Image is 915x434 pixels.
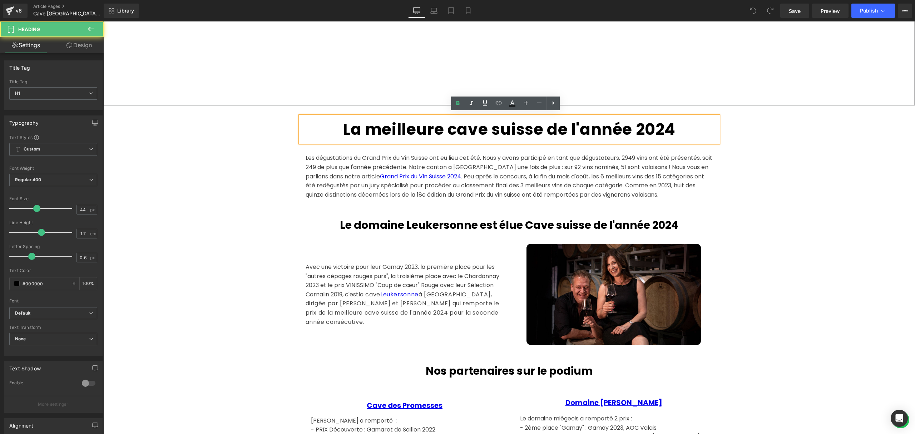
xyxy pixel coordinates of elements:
[898,4,912,18] button: More
[90,231,96,236] span: em
[425,4,442,18] a: Laptop
[423,222,598,323] img: Leukersonne
[9,116,39,126] div: Typography
[104,4,139,18] a: New Library
[9,380,75,388] div: Enable
[9,61,30,71] div: Title Tag
[202,269,396,305] span: à [GEOGRAPHIC_DATA], dirigée par [PERSON_NAME] et [PERSON_NAME] qui remporte le prix de la meille...
[408,4,425,18] a: Desktop
[3,4,28,18] a: v6
[15,177,41,182] b: Regular 400
[9,325,97,330] div: Text Transform
[9,166,97,171] div: Font Weight
[417,411,604,420] p: - 2ème place "Pinot Noir" : Pinot Noir 2023, AOC [PERSON_NAME]
[9,419,34,429] div: Alignment
[9,220,97,225] div: Line Height
[9,79,97,84] div: Title Tag
[33,4,115,9] a: Article Pages
[239,97,572,119] strong: La meilleure cave suisse de l'année 2024
[23,280,68,287] input: Color
[208,404,395,413] p: - PRIX Découverte : Gamaret de Saillon 2022
[9,134,97,140] div: Text Styles
[9,299,97,304] div: Font
[208,395,395,404] p: [PERSON_NAME] a remporté :
[417,402,604,411] p: - 2ème place "Gamay" : Gamay 2023, AOC Valais
[202,132,610,178] div: Les dégustations du Grand Prix du Vin Suisse ont eu lieu cet été. Nous y avons participé en tant ...
[117,8,134,14] span: Library
[763,4,777,18] button: Redo
[255,269,277,277] span: la cave
[462,376,559,386] a: Domaine [PERSON_NAME]
[891,410,908,427] div: Open Intercom Messenger
[442,4,460,18] a: Tablet
[15,90,20,96] b: H1
[15,310,30,316] i: Default
[277,269,315,277] a: Leukersonne
[860,8,878,14] span: Publish
[263,379,339,389] a: Cave des Promesses
[9,244,97,249] div: Letter Spacing
[277,151,358,159] a: Grand Prix du Vin Suisse 2024
[90,207,96,212] span: px
[812,4,849,18] a: Preview
[38,401,66,408] p: More settings
[9,196,97,201] div: Font Size
[202,241,401,305] p: Avec une victoire pour leur Gamay 2023, la première place pour les "autres cépages rouges purs", ...
[33,11,102,16] span: Cave [GEOGRAPHIC_DATA] de l'année 2025
[851,4,895,18] button: Publish
[460,4,477,18] a: Mobile
[9,361,41,371] div: Text Shadow
[53,37,105,53] a: Design
[9,268,97,273] div: Text Color
[237,196,575,211] strong: Le domaine Leukersonne est élue Cave suisse de l'année 2024
[15,336,26,341] b: None
[14,6,23,15] div: v6
[821,7,840,15] span: Preview
[4,396,102,413] button: More settings
[90,255,96,260] span: px
[322,342,490,357] strong: Nos partenaires sur le podium
[789,7,801,15] span: Save
[417,393,604,402] p: Le domaine miégeois a remporté 2 prix :
[24,146,40,152] b: Custom
[80,277,97,290] div: %
[18,26,40,32] span: Heading
[746,4,760,18] button: Undo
